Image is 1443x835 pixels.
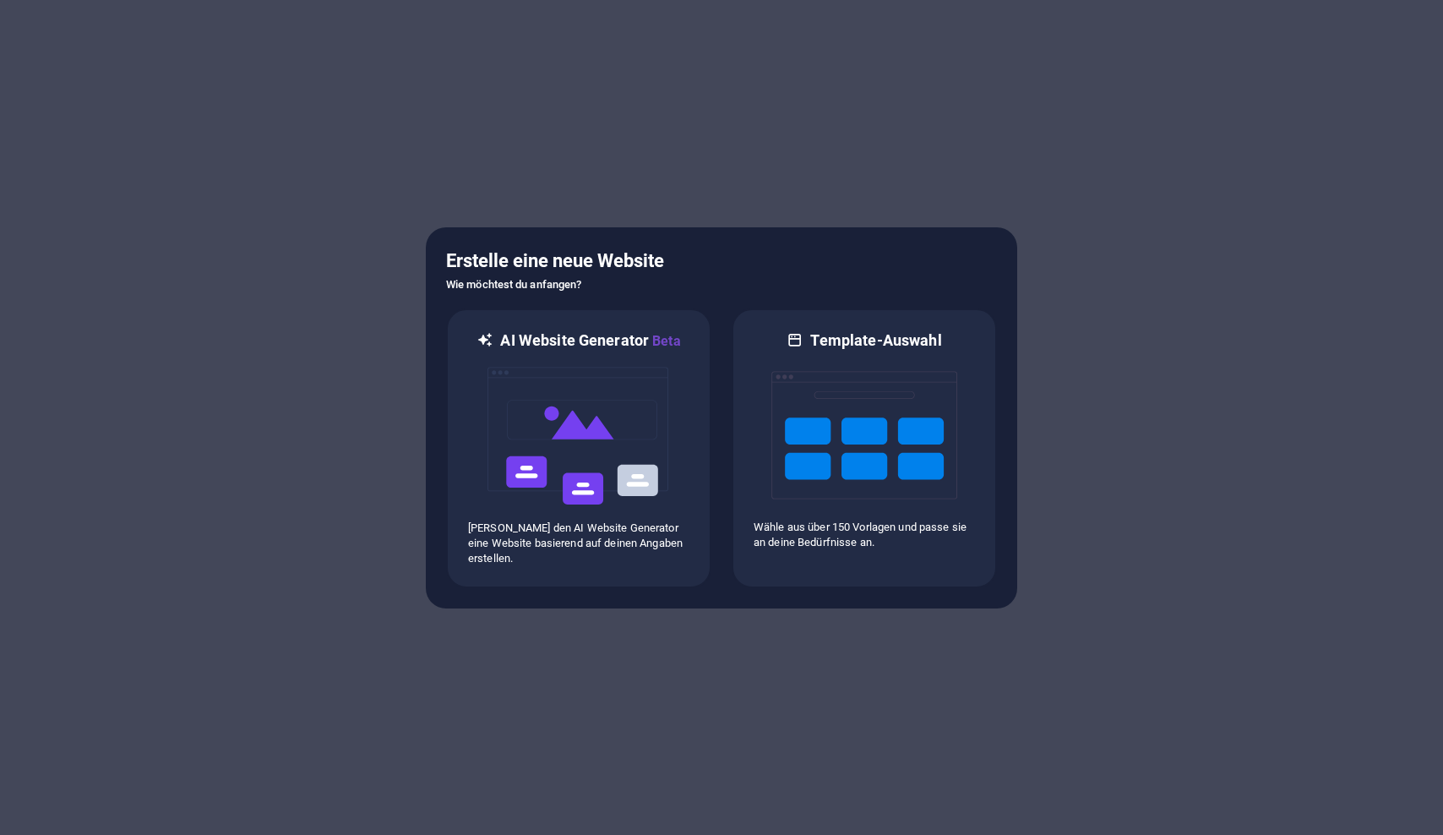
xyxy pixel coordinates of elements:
[446,308,711,588] div: AI Website GeneratorBetaai[PERSON_NAME] den AI Website Generator eine Website basierend auf deine...
[446,248,997,275] h5: Erstelle eine neue Website
[500,330,680,352] h6: AI Website Generator
[754,520,975,550] p: Wähle aus über 150 Vorlagen und passe sie an deine Bedürfnisse an.
[810,330,941,351] h6: Template-Auswahl
[649,333,681,349] span: Beta
[486,352,672,521] img: ai
[732,308,997,588] div: Template-AuswahlWähle aus über 150 Vorlagen und passe sie an deine Bedürfnisse an.
[446,275,997,295] h6: Wie möchtest du anfangen?
[468,521,689,566] p: [PERSON_NAME] den AI Website Generator eine Website basierend auf deinen Angaben erstellen.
